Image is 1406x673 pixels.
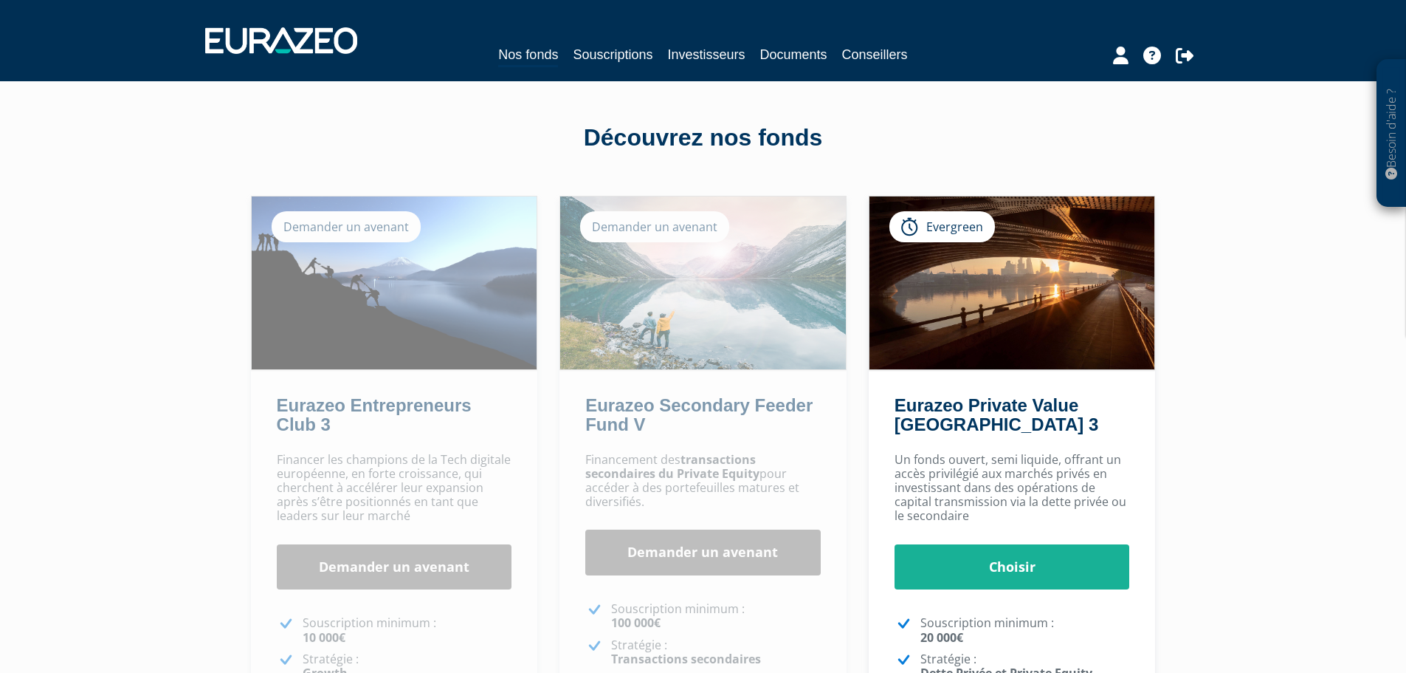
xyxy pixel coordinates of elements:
div: Evergreen [889,211,995,242]
a: Eurazeo Secondary Feeder Fund V [585,395,813,434]
a: Conseillers [842,44,908,65]
a: Demander un avenant [585,530,821,575]
a: Choisir [895,544,1130,590]
div: Demander un avenant [580,211,729,242]
p: Souscription minimum : [611,602,821,630]
strong: 100 000€ [611,615,661,631]
p: Souscription minimum : [920,616,1130,644]
img: Eurazeo Secondary Feeder Fund V [560,197,846,369]
img: Eurazeo Private Value Europe 3 [869,197,1155,369]
strong: 20 000€ [920,629,963,646]
a: Eurazeo Private Value [GEOGRAPHIC_DATA] 3 [895,395,1098,434]
a: Souscriptions [573,44,652,65]
a: Investisseurs [667,44,745,65]
img: Eurazeo Entrepreneurs Club 3 [252,197,537,369]
p: Financement des pour accéder à des portefeuilles matures et diversifiés. [585,453,821,510]
p: Souscription minimum : [303,616,512,644]
a: Nos fonds [498,44,558,67]
div: Découvrez nos fonds [283,121,1124,155]
p: Un fonds ouvert, semi liquide, offrant un accès privilégié aux marchés privés en investissant dan... [895,453,1130,524]
a: Eurazeo Entrepreneurs Club 3 [277,395,472,434]
a: Documents [760,44,827,65]
p: Financer les champions de la Tech digitale européenne, en forte croissance, qui cherchent à accél... [277,453,512,524]
p: Stratégie : [611,638,821,666]
strong: 10 000€ [303,629,345,646]
p: Besoin d'aide ? [1383,67,1400,200]
img: 1732889491-logotype_eurazeo_blanc_rvb.png [205,27,357,54]
a: Demander un avenant [277,544,512,590]
strong: transactions secondaires du Private Equity [585,451,759,482]
strong: Transactions secondaires [611,651,761,667]
div: Demander un avenant [272,211,421,242]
